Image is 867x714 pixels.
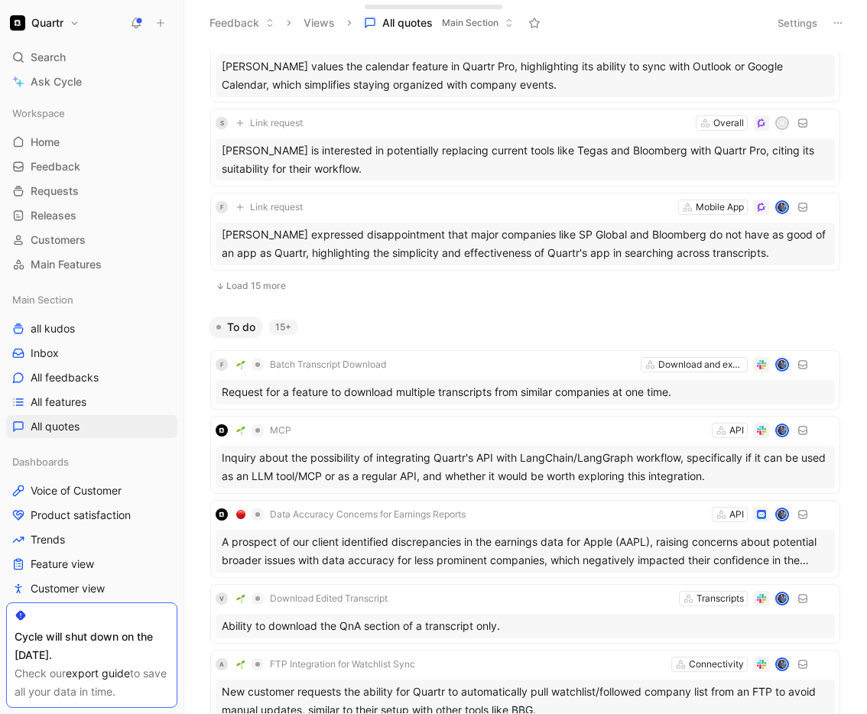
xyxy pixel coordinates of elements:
div: Overall [713,115,744,131]
a: Ask Cycle [6,70,177,93]
span: Link request [250,201,303,213]
span: Link request [250,117,303,129]
div: Download and export [658,357,744,372]
button: Link request [231,114,308,132]
span: Ask Cycle [31,73,82,91]
img: avatar [777,202,787,213]
span: Product satisfaction [31,508,131,523]
img: logo [216,424,228,437]
span: Main Section [442,15,498,31]
button: To do [209,316,263,338]
div: Inquiry about the possibility of integrating Quartr's API with LangChain/LangGraph workflow, spec... [216,446,835,488]
span: MCP [270,424,291,437]
a: All features [6,391,177,414]
span: All features [31,394,86,410]
span: all kudos [31,321,75,336]
div: DashboardsVoice of CustomerProduct satisfactionTrendsFeature viewCustomer view [6,450,177,600]
span: All quotes [31,419,80,434]
a: Home [6,131,177,154]
span: Releases [31,208,76,223]
button: Load 15 more [210,277,840,295]
span: Inbox [31,346,59,361]
span: Dashboards [12,454,69,469]
a: Main Features [6,253,177,276]
a: All quotes [6,415,177,438]
span: Search [31,48,66,67]
div: Transcripts [697,591,744,606]
img: 🌱 [236,426,245,435]
a: Releases [6,204,177,227]
span: Customers [31,232,86,248]
span: Requests [31,183,79,199]
img: 🌱 [236,660,245,669]
div: V [216,592,228,605]
div: [PERSON_NAME] values the calendar feature in Quartr Pro, highlighting its ability to sync with Ou... [216,54,835,97]
div: Dashboards [6,450,177,473]
div: [PERSON_NAME] expressed disappointment that major companies like SP Global and Bloomberg do not h... [216,222,835,265]
span: Home [31,135,60,150]
img: 🌱 [236,360,245,369]
div: A prospect of our client identified discrepancies in the earnings data for Apple (AAPL), raising ... [216,530,835,573]
span: Batch Transcript Download [270,359,386,371]
a: V🌱Download Edited TranscriptTranscriptsavatarAbility to download the QnA section of a transcript ... [210,584,840,644]
div: F [216,201,228,213]
button: Link request [231,198,308,216]
img: 🔴 [236,510,245,519]
div: Main Section [6,288,177,311]
img: avatar [777,509,787,520]
a: logo🌱MCPAPIavatarInquiry about the possibility of integrating Quartr's API with LangChain/LangGra... [210,416,840,494]
a: Voice of Customer [6,479,177,502]
span: Feature view [31,557,94,572]
button: 🌱FTP Integration for Watchlist Sync [231,655,421,673]
span: All feedbacks [31,370,99,385]
a: Feedback [6,155,177,178]
span: Trends [31,532,65,547]
div: 15+ [269,320,297,335]
span: Data Accuracy Concerns for Earnings Reports [270,508,466,521]
div: Search [6,46,177,69]
button: 🌱Batch Transcript Download [231,355,391,374]
img: avatar [777,593,787,604]
div: API [729,507,744,522]
a: SLink requestCalendarH[PERSON_NAME] values the calendar feature in Quartr Pro, highlighting its a... [210,24,840,102]
a: FLink requestMobile Appavatar[PERSON_NAME] expressed disappointment that major companies like SP ... [210,193,840,271]
span: Workspace [12,105,65,121]
div: API [729,423,744,438]
img: Quartr [10,15,25,31]
a: Customers [6,229,177,252]
div: Check our to save all your data in time. [15,664,169,701]
a: export guide [66,667,130,680]
a: Feature view [6,553,177,576]
div: H [777,118,787,128]
div: A [216,658,228,670]
img: avatar [777,659,787,670]
button: Feedback [203,11,281,34]
h1: Quartr [31,16,63,30]
img: avatar [777,359,787,370]
a: Product satisfaction [6,504,177,527]
img: avatar [777,425,787,436]
a: all kudos [6,317,177,340]
span: Main Section [12,292,73,307]
button: QuartrQuartr [6,12,83,34]
div: [PERSON_NAME] is interested in potentially replacing current tools like Tegas and Bloomberg with ... [216,138,835,181]
div: Mobile App [696,200,744,215]
span: Customer view [31,581,105,596]
img: logo [216,508,228,521]
button: All quotesMain Section [357,11,521,34]
a: Trends [6,528,177,551]
div: Request for a feature to download multiple transcripts from similar companies at one time. [216,380,835,404]
a: Inbox [6,342,177,365]
div: Connectivity [689,657,744,672]
a: logo🔴Data Accuracy Concerns for Earnings ReportsAPIavatarA prospect of our client identified disc... [210,500,840,578]
img: 🌱 [236,594,245,603]
a: F🌱Batch Transcript DownloadDownload and exportavatarRequest for a feature to download multiple tr... [210,350,840,410]
span: All quotes [382,15,433,31]
div: Main Sectionall kudosInboxAll feedbacksAll featuresAll quotes [6,288,177,438]
button: 🔴Data Accuracy Concerns for Earnings Reports [231,505,471,524]
span: Feedback [31,159,80,174]
div: Workspace [6,102,177,125]
button: 🌱MCP [231,421,297,440]
button: Views [297,11,342,34]
div: Ability to download the QnA section of a transcript only. [216,614,835,638]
